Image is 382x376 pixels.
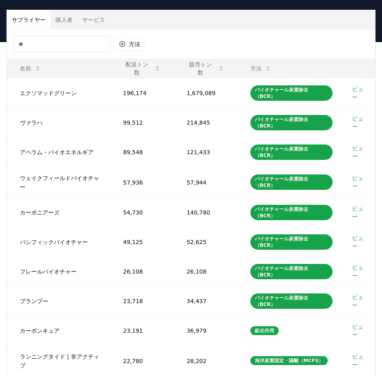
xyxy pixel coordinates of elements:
font: ウェイクフィールドバイオチャー [20,175,99,190]
a: ビュー [352,263,369,280]
font: バイオチャール炭素除去（BCR） [255,117,308,129]
font: 57,944 [187,179,207,186]
a: ビュー [352,85,369,101]
a: ビュー [352,174,369,190]
font: バイオチャール炭素除去（BCR） [255,236,308,248]
font: 23,191 [123,327,143,334]
font: ビュー [352,115,363,130]
font: プランブー [20,298,48,304]
font: 方法 [250,65,262,72]
font: 鉱化作用 [255,328,274,334]
font: 海洋炭素固定・隔離（MCFS） [255,358,324,363]
a: ビュー [352,323,369,339]
button: 販売トン数 [180,60,231,76]
button: 配送トン数 [117,60,167,76]
button: 方法 [244,60,278,76]
a: ビュー [352,204,369,221]
font: ビュー [352,353,363,368]
font: ビュー [352,145,363,159]
font: ビュー [352,323,363,338]
font: 121,433 [187,149,210,155]
font: アペラム・バイオエネルギア [20,149,94,155]
font: ヴァラハ [20,119,43,126]
font: 49,125 [123,239,143,245]
font: バイオチャール炭素除去（BCR） [255,206,308,219]
font: 52,625 [187,239,207,245]
a: ビュー [352,115,369,131]
font: サプライヤー [12,17,46,23]
font: バイオチャール炭素除去（BCR） [255,146,308,158]
font: 57,936 [123,179,143,186]
button: 名前 [13,60,47,76]
font: ビュー [352,86,363,100]
font: サービス [82,17,105,23]
font: 方法 [129,41,140,47]
font: 22,780 [123,358,143,364]
font: ビュー [352,294,363,308]
font: 54,730 [123,209,143,216]
a: ビュー [352,353,369,369]
font: バイオチャール炭素除去（BCR） [255,176,308,188]
font: 名前 [20,65,31,72]
font: ランニングタイド | 非アクティブ [20,353,99,369]
font: ビュー [352,205,363,220]
font: フレールバイオチャー [20,268,77,275]
font: ビュー [352,264,363,279]
font: 28,202 [187,358,207,364]
font: 26,108 [187,268,207,275]
font: 34,437 [187,298,207,304]
font: バイオチャール炭素除去（BCR） [255,87,308,99]
a: ビュー [352,234,369,250]
font: ビュー [352,235,363,249]
font: 140,780 [187,209,210,216]
font: パシフィックバイオチャー [20,239,88,245]
font: 214,845 [187,119,210,126]
a: ビュー [352,293,369,309]
font: 23,718 [123,298,143,304]
font: 購入者 [55,17,73,23]
font: 26,108 [123,268,143,275]
font: カーボンキュア [20,327,60,334]
font: 196,174 [123,90,147,96]
font: 89,548 [123,149,143,155]
font: 配送トン数 [126,61,148,76]
font: 99,512 [123,119,143,126]
font: カーボニアーズ [20,209,60,216]
font: 販売トン数 [189,61,212,76]
font: ビュー [352,175,363,189]
font: 1,679,089 [187,90,216,96]
font: エクソマッドグリーン [20,90,77,96]
font: 36,979 [187,327,207,334]
a: ビュー [352,144,369,160]
font: バイオチャール炭素除去（BCR） [255,295,308,307]
font: バイオチャール炭素除去（BCR） [255,266,308,278]
button: 方法 [114,38,145,51]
